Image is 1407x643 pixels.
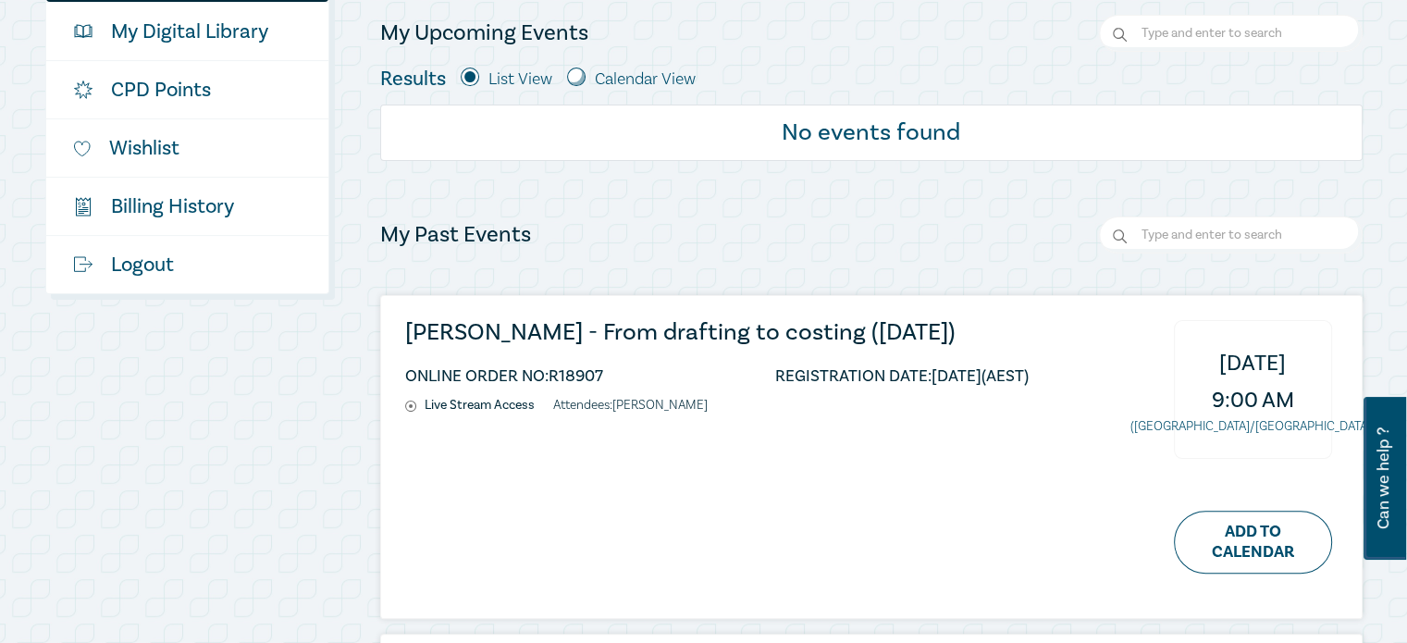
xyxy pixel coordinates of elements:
a: $Billing History [46,178,328,235]
a: Wishlist [46,119,328,177]
span: Can we help ? [1375,408,1392,549]
h5: Results [380,67,446,91]
input: Search [1099,216,1363,253]
tspan: $ [78,201,81,209]
a: Add to Calendar [1174,511,1332,574]
li: ONLINE ORDER NO: R18907 [405,368,603,384]
li: Live Stream Access [405,398,553,414]
h6: No events found [396,120,1347,145]
label: List View [488,68,552,92]
span: [DATE] [1219,345,1286,382]
li: REGISTRATION DATE: [DATE] (AEST) [775,368,1029,384]
a: CPD Points [46,61,328,118]
span: 9:00 AM [1212,382,1294,419]
label: Calendar View [595,68,696,92]
h4: My Past Events [380,220,531,250]
li: Attendees: [PERSON_NAME] [553,398,708,414]
input: Search [1099,15,1363,52]
small: ([GEOGRAPHIC_DATA]/[GEOGRAPHIC_DATA]) [1130,419,1375,434]
a: [PERSON_NAME] - From drafting to costing ([DATE]) [405,320,1029,345]
a: Logout [46,236,328,293]
h4: My Upcoming Events [380,19,588,48]
a: My Digital Library [46,3,328,60]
